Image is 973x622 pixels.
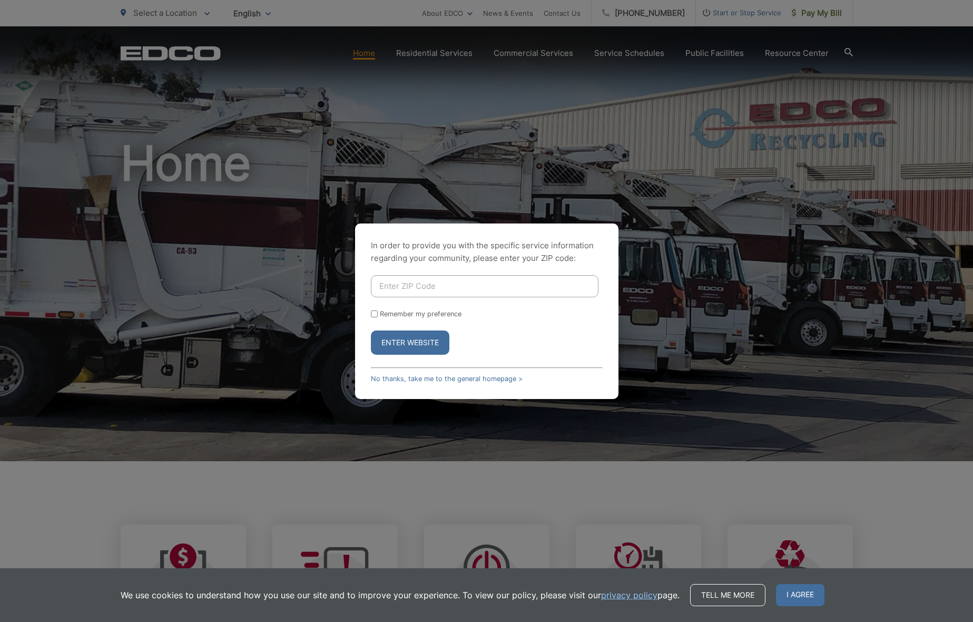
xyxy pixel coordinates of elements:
[371,375,523,383] a: No thanks, take me to the general homepage >
[371,275,598,297] input: Enter ZIP Code
[601,589,657,601] a: privacy policy
[121,589,680,601] p: We use cookies to understand how you use our site and to improve your experience. To view our pol...
[380,310,461,318] label: Remember my preference
[690,584,765,606] a: Tell me more
[776,584,824,606] span: I agree
[371,239,603,265] p: In order to provide you with the specific service information regarding your community, please en...
[371,331,449,355] button: Enter Website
